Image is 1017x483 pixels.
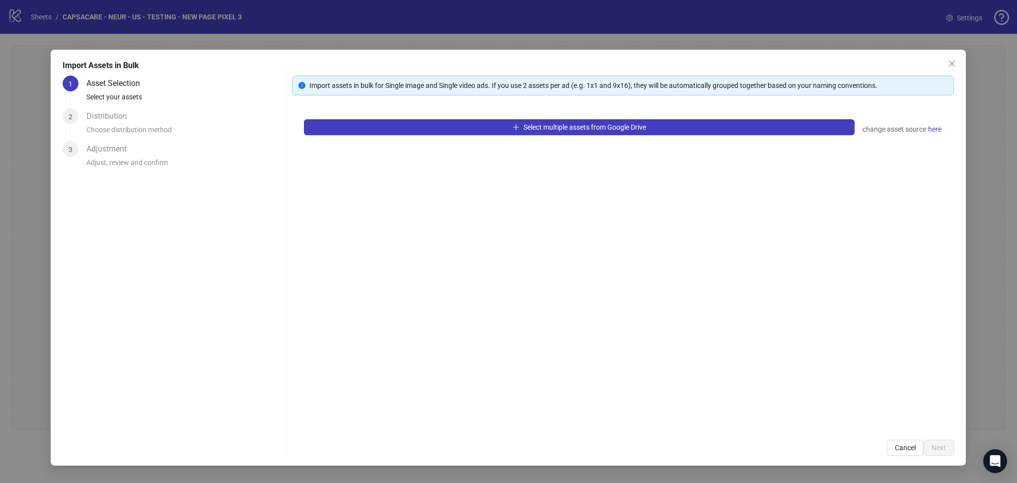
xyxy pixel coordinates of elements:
[983,449,1007,473] div: Open Intercom Messenger
[86,141,135,157] div: Adjustment
[887,440,924,456] button: Cancel
[69,113,73,121] span: 2
[69,146,73,154] span: 3
[895,444,916,452] span: Cancel
[63,60,954,72] div: Import Assets in Bulk
[928,123,943,135] a: here
[863,123,943,135] div: change asset source
[924,440,954,456] button: Next
[69,80,73,88] span: 1
[86,108,135,124] div: Distribution
[298,82,305,89] span: info-circle
[944,56,960,72] button: Close
[304,119,855,135] button: Select multiple assets from Google Drive
[86,124,284,141] div: Choose distribution method
[512,124,519,131] span: plus
[948,60,956,68] span: close
[309,80,948,91] div: Import assets in bulk for Single image and Single video ads. If you use 2 assets per ad (e.g. 1x1...
[86,157,284,174] div: Adjust, review and confirm
[86,76,148,91] div: Asset Selection
[86,91,284,108] div: Select your assets
[929,124,942,135] span: here
[523,123,646,131] span: Select multiple assets from Google Drive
